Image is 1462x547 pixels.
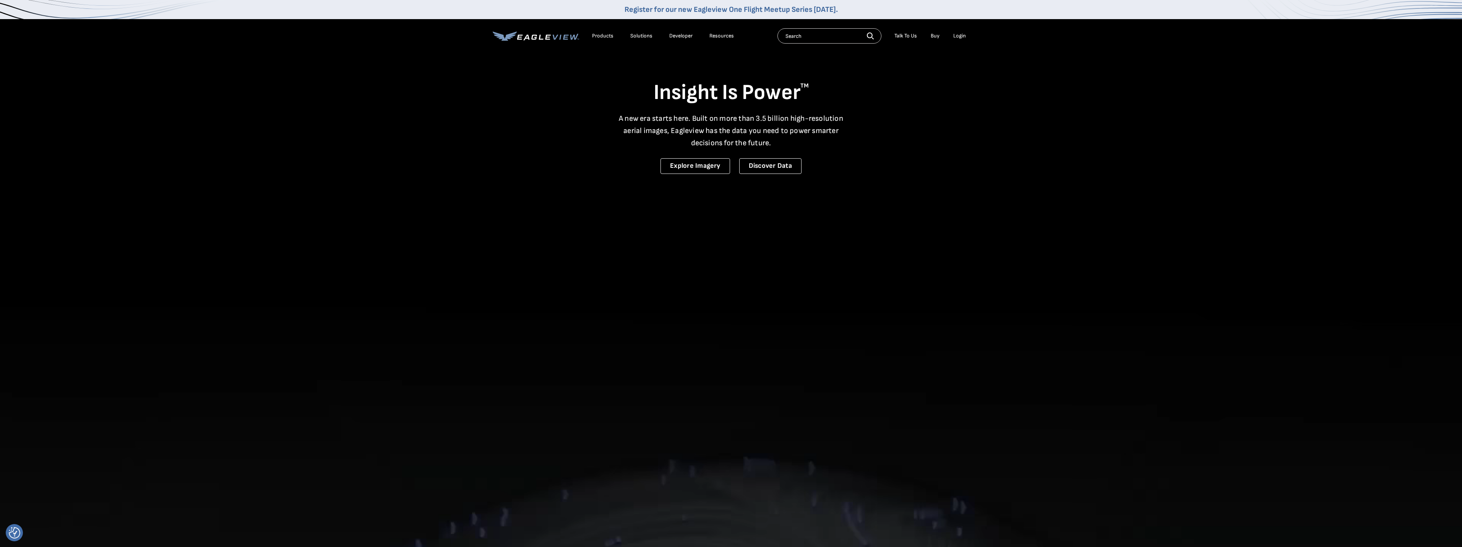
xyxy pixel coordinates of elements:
div: Resources [709,32,734,39]
div: Products [592,32,613,39]
div: Solutions [630,32,652,39]
a: Explore Imagery [660,158,730,174]
sup: TM [800,82,809,89]
p: A new era starts here. Built on more than 3.5 billion high-resolution aerial images, Eagleview ha... [614,112,848,149]
div: Login [953,32,966,39]
a: Register for our new Eagleview One Flight Meetup Series [DATE]. [625,5,838,14]
h1: Insight Is Power [493,80,970,106]
div: Talk To Us [894,32,917,39]
input: Search [777,28,881,44]
a: Buy [931,32,940,39]
a: Discover Data [739,158,802,174]
a: Developer [669,32,693,39]
img: Revisit consent button [9,527,20,539]
button: Consent Preferences [9,527,20,539]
